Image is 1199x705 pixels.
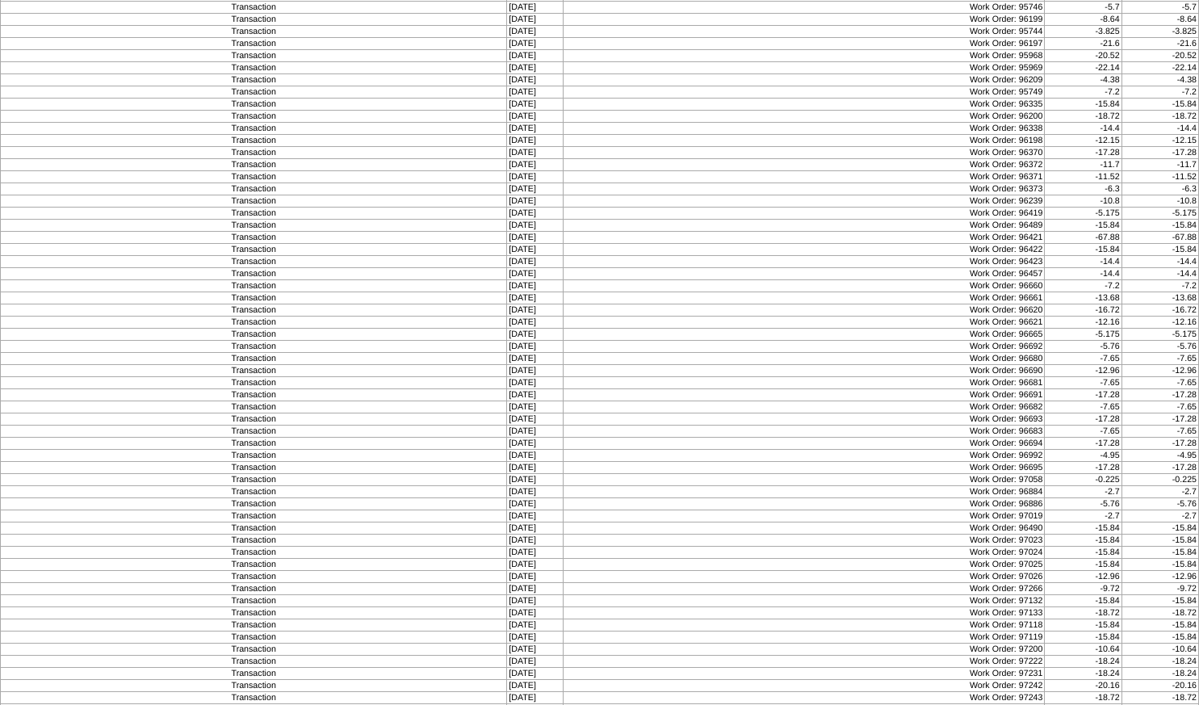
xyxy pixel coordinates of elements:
td: Transaction [1,377,507,389]
td: Transaction [1,510,507,522]
td: Transaction [1,365,507,377]
td: -15.84 [1045,547,1121,559]
td: -10.64 [1045,644,1121,656]
td: Transaction [1,450,507,462]
td: -8.64 [1045,14,1121,26]
td: -9.72 [1121,583,1198,595]
td: Work Order: 95746 [563,2,1045,14]
td: -13.68 [1045,292,1121,304]
td: -5.76 [1121,498,1198,510]
td: [DATE] [507,583,563,595]
td: -12.96 [1121,571,1198,583]
td: -15.84 [1045,244,1121,256]
td: -7.2 [1045,280,1121,292]
td: Transaction [1,353,507,365]
td: [DATE] [507,619,563,632]
td: -18.72 [1045,692,1121,704]
td: -3.825 [1121,26,1198,38]
td: -5.76 [1045,341,1121,353]
td: -10.8 [1121,195,1198,208]
td: Transaction [1,171,507,183]
td: [DATE] [507,535,563,547]
td: [DATE] [507,74,563,86]
td: -20.52 [1045,50,1121,62]
td: Work Order: 96239 [563,195,1045,208]
td: Work Order: 96419 [563,208,1045,220]
td: [DATE] [507,147,563,159]
td: -0.225 [1045,474,1121,486]
td: Work Order: 96886 [563,498,1045,510]
td: Work Order: 96695 [563,462,1045,474]
td: -18.72 [1045,111,1121,123]
td: -18.24 [1045,668,1121,680]
td: Work Order: 97200 [563,644,1045,656]
td: -22.14 [1121,62,1198,74]
td: [DATE] [507,607,563,619]
td: -2.7 [1045,486,1121,498]
td: [DATE] [507,123,563,135]
td: Transaction [1,123,507,135]
td: -17.28 [1121,389,1198,401]
td: -15.84 [1045,559,1121,571]
td: Transaction [1,595,507,607]
td: Work Order: 96421 [563,232,1045,244]
td: -5.76 [1121,341,1198,353]
td: Work Order: 96661 [563,292,1045,304]
td: -20.52 [1121,50,1198,62]
td: [DATE] [507,486,563,498]
td: Transaction [1,50,507,62]
td: Transaction [1,522,507,535]
td: -5.175 [1121,208,1198,220]
td: Work Order: 96682 [563,401,1045,413]
td: Transaction [1,292,507,304]
td: -17.28 [1045,438,1121,450]
td: -3.825 [1045,26,1121,38]
td: -17.28 [1045,389,1121,401]
td: [DATE] [507,401,563,413]
td: Transaction [1,644,507,656]
td: -7.2 [1121,280,1198,292]
td: [DATE] [507,377,563,389]
td: Work Order: 96370 [563,147,1045,159]
td: Transaction [1,535,507,547]
td: [DATE] [507,680,563,692]
td: -4.95 [1045,450,1121,462]
td: Work Order: 96209 [563,74,1045,86]
td: [DATE] [507,111,563,123]
td: Transaction [1,232,507,244]
td: Transaction [1,111,507,123]
td: [DATE] [507,244,563,256]
td: -15.84 [1121,220,1198,232]
td: Work Order: 96200 [563,111,1045,123]
td: [DATE] [507,280,563,292]
td: Work Order: 97058 [563,474,1045,486]
td: [DATE] [507,474,563,486]
td: [DATE] [507,208,563,220]
td: [DATE] [507,232,563,244]
td: -15.84 [1121,595,1198,607]
td: [DATE] [507,86,563,99]
td: [DATE] [507,304,563,317]
td: [DATE] [507,329,563,341]
td: Work Order: 96621 [563,317,1045,329]
td: -14.4 [1121,268,1198,280]
td: -15.84 [1121,522,1198,535]
td: -18.72 [1045,607,1121,619]
td: Transaction [1,462,507,474]
td: Work Order: 97019 [563,510,1045,522]
td: Work Order: 97132 [563,595,1045,607]
td: Transaction [1,2,507,14]
td: [DATE] [507,268,563,280]
td: -4.38 [1121,74,1198,86]
td: Transaction [1,438,507,450]
td: -15.84 [1045,220,1121,232]
td: -67.88 [1121,232,1198,244]
td: Transaction [1,280,507,292]
td: Work Order: 96490 [563,522,1045,535]
td: Work Order: 97242 [563,680,1045,692]
td: Work Order: 96660 [563,280,1045,292]
td: Transaction [1,426,507,438]
td: -15.84 [1045,619,1121,632]
td: Transaction [1,474,507,486]
td: -7.65 [1045,377,1121,389]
